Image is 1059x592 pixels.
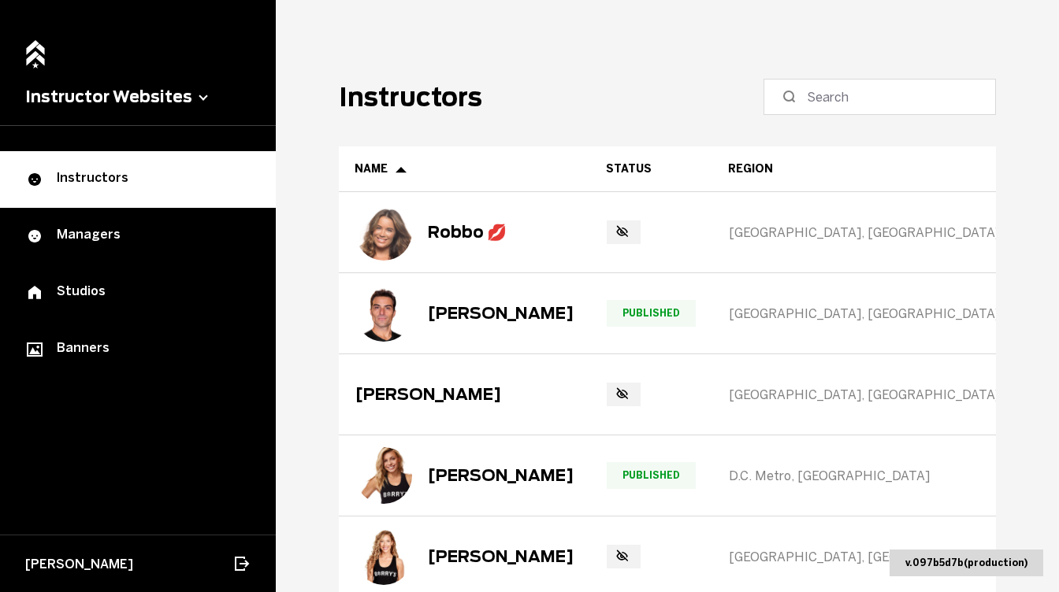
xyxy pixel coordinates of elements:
span: [GEOGRAPHIC_DATA], [GEOGRAPHIC_DATA] [729,387,1000,402]
div: Studios [25,283,251,302]
img: Robbo 💋 [355,204,412,261]
span: D.C. Metro, [GEOGRAPHIC_DATA] [729,468,930,483]
th: Toggle SortBy [339,146,590,192]
div: Banners [25,340,251,359]
span: [GEOGRAPHIC_DATA], [GEOGRAPHIC_DATA] [729,225,1000,240]
div: Managers [25,227,251,246]
button: Log out [232,546,251,581]
h1: Instructors [339,82,482,113]
div: v. 097b5d7b ( production ) [890,549,1043,576]
img: Christa Aiken [355,447,412,504]
img: Derrick Agnoletti [355,285,412,342]
span: [PERSON_NAME] [25,557,133,572]
span: Published [607,300,696,327]
div: Robbo 💋 [428,223,507,242]
div: [PERSON_NAME] [428,547,574,566]
span: [GEOGRAPHIC_DATA], [GEOGRAPHIC_DATA] [729,549,1000,564]
div: [PERSON_NAME] [428,466,574,485]
button: Instructor Websites [25,87,251,106]
span: Published [607,462,696,489]
th: Toggle SortBy [590,146,712,192]
div: Name [355,162,574,176]
span: [GEOGRAPHIC_DATA], [GEOGRAPHIC_DATA] [729,306,1000,321]
div: Instructors [25,170,251,189]
div: [PERSON_NAME] [355,385,501,404]
div: [PERSON_NAME] [428,304,574,323]
img: Pam Aldridge [355,528,412,585]
input: Search [807,87,964,106]
a: Home [21,31,50,65]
